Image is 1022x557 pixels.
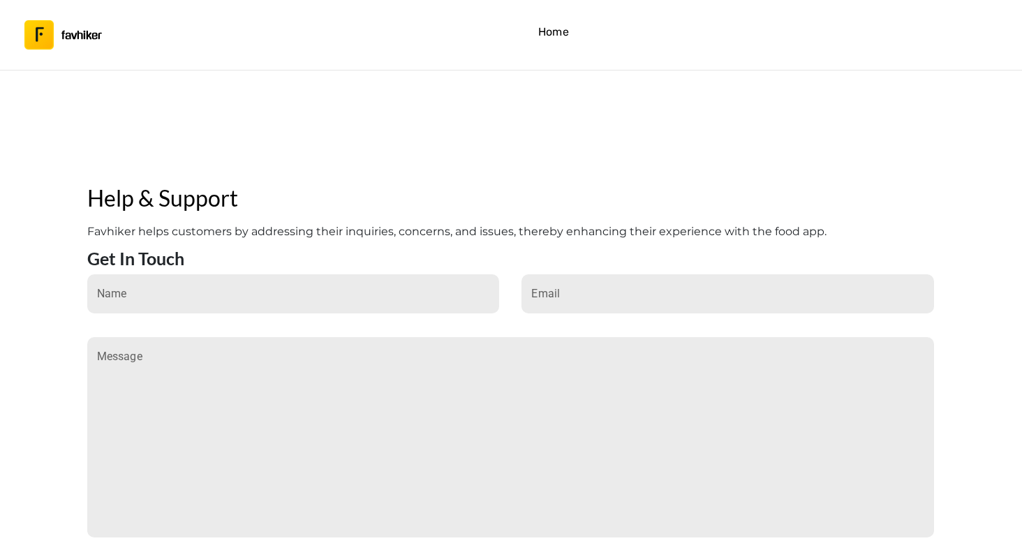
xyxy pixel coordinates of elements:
[87,221,935,242] h2: Favhiker helps customers by addressing their inquiries, concerns, and issues, thereby enhancing t...
[61,30,102,40] h3: favhiker
[538,23,570,41] h4: Home
[87,180,935,216] h1: Help & Support
[531,19,576,51] button: Home
[87,248,184,269] h3: Get In Touch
